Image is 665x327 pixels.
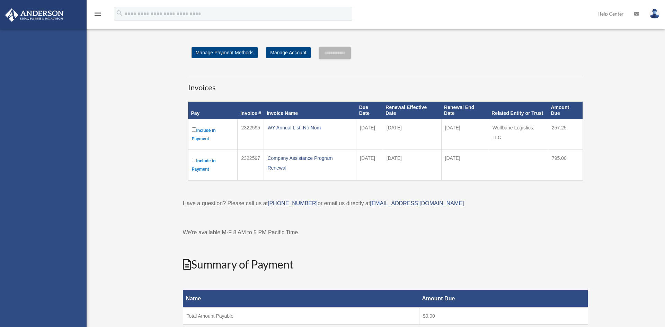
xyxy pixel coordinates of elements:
td: Total Amount Payable [183,307,419,325]
p: We're available M-F 8 AM to 5 PM Pacific Time. [183,228,588,237]
a: menu [94,12,102,18]
a: [PHONE_NUMBER] [268,200,318,206]
a: Manage Payment Methods [192,47,258,58]
td: Wolfbane Logistics, LLC [489,119,548,149]
img: User Pic [649,9,660,19]
td: 2322595 [238,119,264,149]
td: [DATE] [441,149,489,180]
th: Renewal End Date [441,102,489,119]
img: Anderson Advisors Platinum Portal [3,8,66,22]
label: Include in Payment [192,156,234,173]
div: WY Annual List, No Nom [267,123,353,133]
th: Invoice # [238,102,264,119]
td: 2322597 [238,149,264,180]
th: Amount Due [548,102,583,119]
td: [DATE] [356,119,383,149]
td: $0.00 [419,307,588,325]
input: Include in Payment [192,127,196,132]
th: Pay [188,102,238,119]
th: Due Date [356,102,383,119]
td: [DATE] [441,119,489,149]
a: [EMAIL_ADDRESS][DOMAIN_NAME] [370,200,464,206]
th: Amount Due [419,290,588,308]
td: [DATE] [356,149,383,180]
td: 257.25 [548,119,583,149]
input: Include in Payment [192,158,196,162]
i: search [116,9,123,17]
td: [DATE] [383,149,441,180]
h3: Invoices [188,76,583,93]
h2: Summary of Payment [183,257,588,272]
td: [DATE] [383,119,441,149]
th: Related Entity or Trust [489,102,548,119]
div: Company Assistance Program Renewal [267,153,353,173]
i: menu [94,10,102,18]
p: Have a question? Please call us at or email us directly at [183,199,588,208]
td: 795.00 [548,149,583,180]
th: Invoice Name [264,102,356,119]
th: Name [183,290,419,308]
a: Manage Account [266,47,310,58]
th: Renewal Effective Date [383,102,441,119]
label: Include in Payment [192,126,234,143]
